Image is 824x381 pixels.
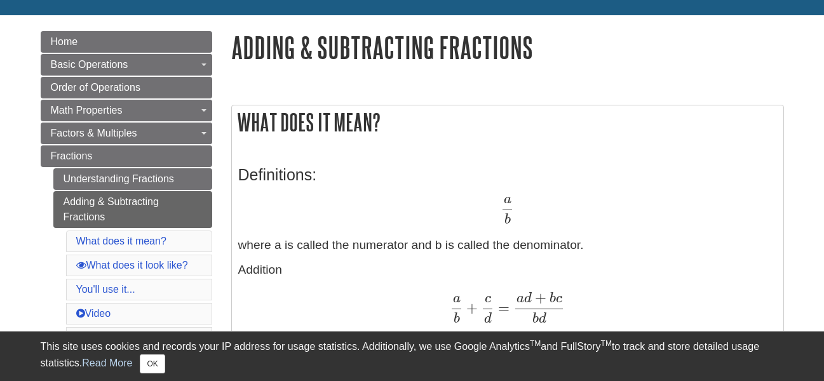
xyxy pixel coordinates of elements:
[504,213,511,227] span: b
[41,100,212,121] a: Math Properties
[454,312,460,326] span: b
[453,291,461,305] span: a
[51,105,123,116] span: Math Properties
[517,291,524,305] span: a
[232,105,783,139] h2: What does it mean?
[532,312,539,326] span: b
[41,54,212,76] a: Basic Operations
[532,289,546,306] span: +
[76,260,188,271] a: What does it look like?
[140,354,165,373] button: Close
[76,308,111,319] a: Video
[539,312,546,326] span: d
[51,150,93,161] span: Fractions
[546,291,556,305] span: b
[41,123,212,144] a: Factors & Multiples
[41,145,212,167] a: Fractions
[41,31,212,53] a: Home
[524,291,532,305] span: d
[485,291,491,305] span: c
[41,77,212,98] a: Order of Operations
[238,196,777,255] p: where a is called the numerator and b is called the denominator.
[530,339,541,348] sup: TM
[51,36,78,47] span: Home
[484,312,492,326] span: d
[51,82,140,93] span: Order of Operations
[601,339,612,348] sup: TM
[76,236,166,246] a: What does it mean?
[53,168,212,190] a: Understanding Fractions
[53,191,212,228] a: Adding & Subtracting Fractions
[463,299,478,316] span: +
[51,128,137,138] span: Factors & Multiples
[504,192,511,206] span: a
[231,31,784,63] h1: Adding & Subtracting Fractions
[556,291,562,305] span: c
[238,166,777,184] h3: Definitions:
[51,59,128,70] span: Basic Operations
[82,358,132,368] a: Read More
[41,339,784,373] div: This site uses cookies and records your IP address for usage statistics. Additionally, we use Goo...
[494,299,510,316] span: =
[76,284,135,295] a: You'll use it...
